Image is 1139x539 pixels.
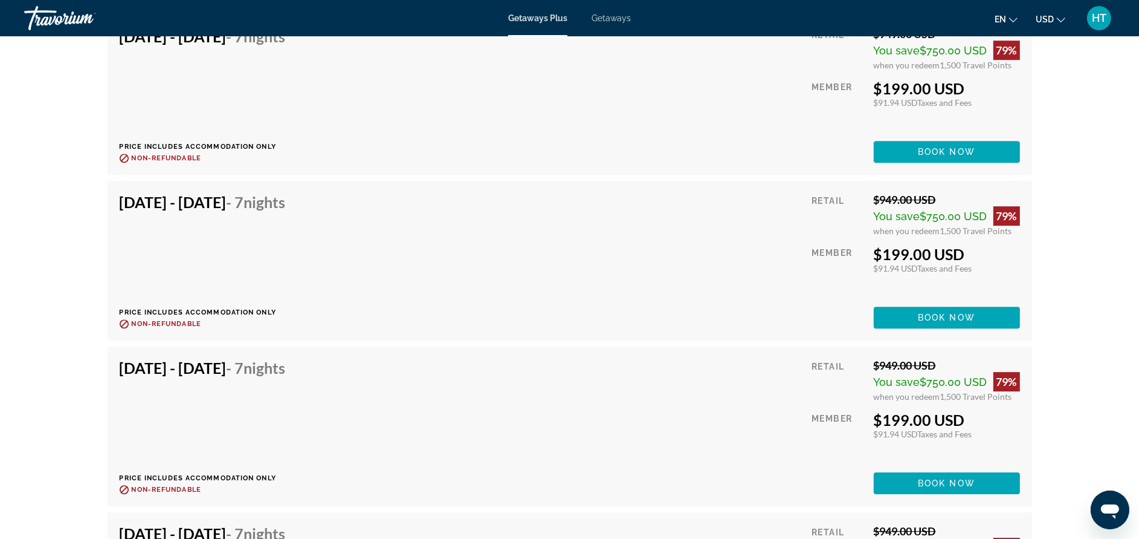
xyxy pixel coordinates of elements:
span: - 7 [227,27,286,45]
div: Retail [811,359,864,402]
span: Non-refundable [132,154,201,162]
p: Price includes accommodation only [120,309,295,316]
span: USD [1036,15,1054,24]
div: 79% [993,206,1020,226]
button: Book now [874,141,1020,163]
button: Change currency [1036,10,1065,28]
div: 79% [993,41,1020,60]
span: $750.00 USD [920,44,987,57]
iframe: Bouton de lancement de la fenêtre de messagerie [1091,491,1129,529]
div: $91.94 USD [874,263,1020,273]
div: Retail [811,27,864,70]
span: Taxes and Fees [918,429,972,439]
div: Member [811,79,864,132]
div: $199.00 USD [874,411,1020,429]
a: Getaways [592,13,631,23]
span: Nights [244,27,286,45]
span: Taxes and Fees [918,263,972,273]
div: $199.00 USD [874,79,1020,97]
div: $91.94 USD [874,97,1020,108]
p: Price includes accommodation only [120,474,295,482]
span: Book now [918,313,975,322]
div: $949.00 USD [874,193,1020,206]
span: when you redeem [874,391,940,402]
span: 1,500 Travel Points [940,60,1012,70]
span: Nights [244,193,286,211]
h4: [DATE] - [DATE] [120,27,286,45]
div: Member [811,411,864,463]
span: Book now [918,479,975,488]
h4: [DATE] - [DATE] [120,193,286,211]
div: 79% [993,372,1020,391]
span: Non-refundable [132,486,201,494]
span: Non-refundable [132,320,201,328]
div: $91.94 USD [874,429,1020,439]
span: HT [1092,12,1106,24]
span: You save [874,44,920,57]
span: Taxes and Fees [918,97,972,108]
span: You save [874,210,920,223]
button: Change language [995,10,1018,28]
span: $750.00 USD [920,210,987,223]
span: when you redeem [874,60,940,70]
span: Nights [244,359,286,377]
span: en [995,15,1006,24]
span: Book now [918,147,975,157]
button: User Menu [1083,5,1115,31]
h4: [DATE] - [DATE] [120,359,286,377]
span: 1,500 Travel Points [940,391,1012,402]
a: Getaways Plus [508,13,567,23]
div: $949.00 USD [874,524,1020,538]
button: Book now [874,472,1020,494]
button: Book now [874,307,1020,328]
a: Travorium [24,2,145,34]
div: $199.00 USD [874,245,1020,263]
span: $750.00 USD [920,376,987,388]
span: You save [874,376,920,388]
span: - 7 [227,359,286,377]
span: - 7 [227,193,286,211]
div: Member [811,245,864,298]
div: Retail [811,193,864,236]
div: $949.00 USD [874,359,1020,372]
span: 1,500 Travel Points [940,226,1012,236]
span: when you redeem [874,226,940,236]
p: Price includes accommodation only [120,143,295,151]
